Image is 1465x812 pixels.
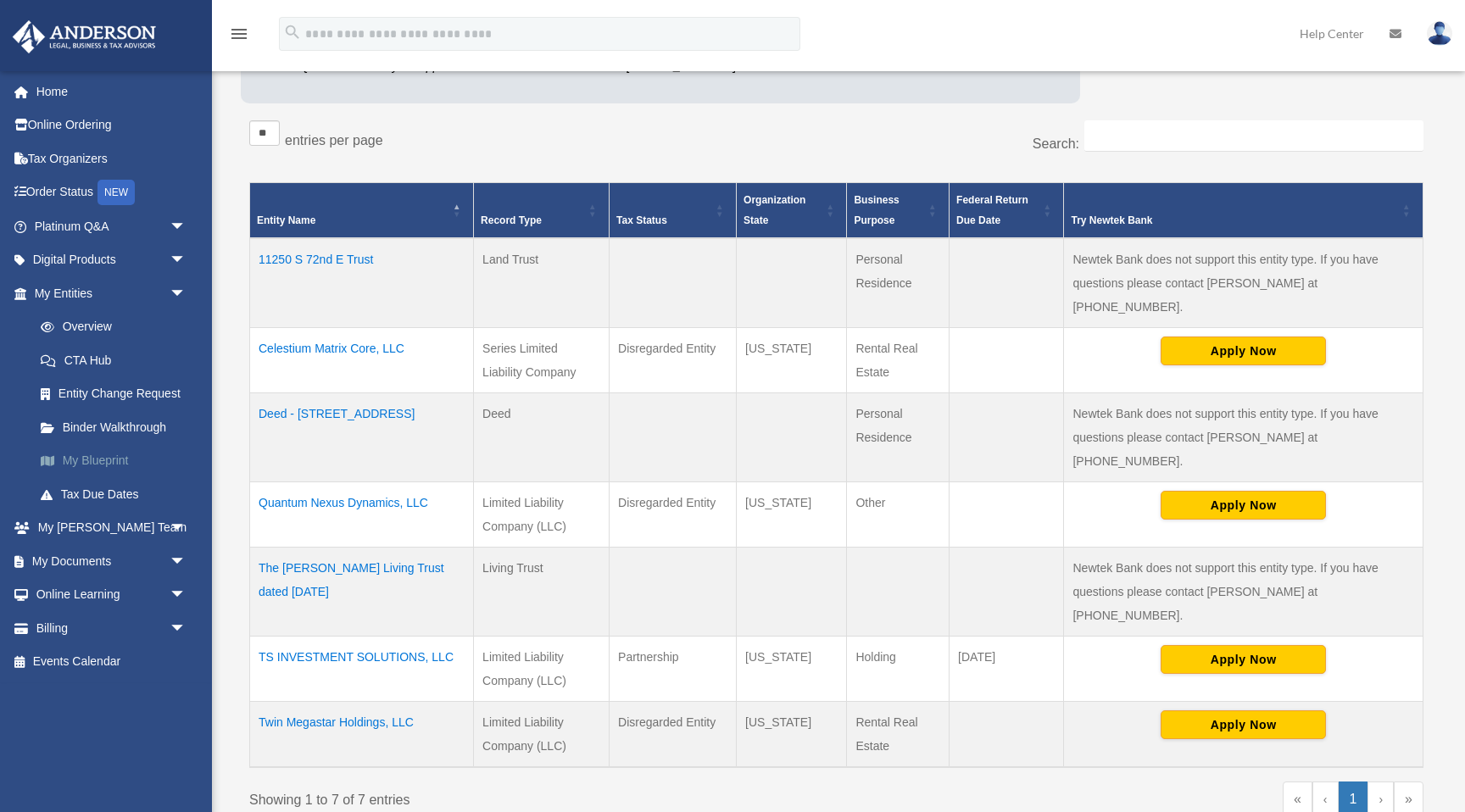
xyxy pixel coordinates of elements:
a: Online Ordering [12,108,212,142]
span: Federal Return Due Date [956,194,1028,226]
a: CTA Hub [24,343,212,377]
td: The [PERSON_NAME] Living Trust dated [DATE] [250,548,474,637]
td: Rental Real Estate [847,328,950,393]
th: Federal Return Due Date: Activate to sort [950,183,1064,239]
button: Apply Now [1161,336,1326,365]
label: entries per page [285,133,383,147]
a: Order StatusNEW [12,175,212,210]
i: menu [229,24,249,44]
td: Quantum Nexus Dynamics, LLC [250,482,474,548]
td: [US_STATE] [737,482,847,548]
td: Deed [474,393,610,482]
a: Platinum Q&Aarrow_drop_down [12,209,212,243]
td: Limited Liability Company (LLC) [474,482,610,548]
a: My Entitiesarrow_drop_down [12,276,212,310]
span: arrow_drop_down [170,544,203,579]
th: Tax Status: Activate to sort [610,183,737,239]
div: Showing 1 to 7 of 7 entries [249,781,824,812]
td: Living Trust [474,548,610,637]
span: Record Type [481,214,542,226]
a: Digital Productsarrow_drop_down [12,243,212,277]
td: Series Limited Liability Company [474,328,610,393]
td: Partnership [610,637,737,702]
div: Try Newtek Bank [1071,210,1397,231]
a: Home [12,75,212,108]
a: Tax Organizers [12,142,212,175]
td: Rental Real Estate [847,702,950,768]
td: Holding [847,637,950,702]
td: TS INVESTMENT SOLUTIONS, LLC [250,637,474,702]
a: My [PERSON_NAME] Teamarrow_drop_down [12,511,212,545]
span: Tax Status [616,214,667,226]
td: [US_STATE] [737,637,847,702]
td: Limited Liability Company (LLC) [474,702,610,768]
th: Business Purpose: Activate to sort [847,183,950,239]
a: menu [229,30,249,44]
td: Newtek Bank does not support this entity type. If you have questions please contact [PERSON_NAME]... [1064,393,1423,482]
div: NEW [97,180,135,205]
th: Organization State: Activate to sort [737,183,847,239]
span: Business Purpose [854,194,899,226]
td: Personal Residence [847,238,950,328]
td: [US_STATE] [737,328,847,393]
td: Land Trust [474,238,610,328]
a: Entity Change Request [24,377,212,411]
a: Overview [24,310,203,344]
td: Personal Residence [847,393,950,482]
a: Billingarrow_drop_down [12,611,212,645]
td: Limited Liability Company (LLC) [474,637,610,702]
td: Disregarded Entity [610,328,737,393]
td: Deed - [STREET_ADDRESS] [250,393,474,482]
a: My Documentsarrow_drop_down [12,544,212,578]
img: User Pic [1427,21,1452,46]
td: Celestium Matrix Core, LLC [250,328,474,393]
label: Search: [1033,136,1079,151]
td: Disregarded Entity [610,482,737,548]
span: Organization State [744,194,805,226]
span: Entity Name [257,214,315,226]
span: arrow_drop_down [170,209,203,244]
th: Entity Name: Activate to invert sorting [250,183,474,239]
a: Online Learningarrow_drop_down [12,578,212,612]
span: arrow_drop_down [170,276,203,311]
td: Newtek Bank does not support this entity type. If you have questions please contact [PERSON_NAME]... [1064,238,1423,328]
a: Binder Walkthrough [24,410,212,444]
th: Record Type: Activate to sort [474,183,610,239]
td: Disregarded Entity [610,702,737,768]
img: Anderson Advisors Platinum Portal [8,20,161,53]
a: Events Calendar [12,645,212,679]
a: Tax Due Dates [24,477,212,511]
td: [US_STATE] [737,702,847,768]
span: arrow_drop_down [170,243,203,278]
td: Newtek Bank does not support this entity type. If you have questions please contact [PERSON_NAME]... [1064,548,1423,637]
td: Other [847,482,950,548]
span: arrow_drop_down [170,611,203,646]
button: Apply Now [1161,710,1326,739]
a: My Blueprint [24,444,212,478]
button: Apply Now [1161,645,1326,674]
span: arrow_drop_down [170,578,203,613]
td: [DATE] [950,637,1064,702]
i: search [283,23,302,42]
td: 11250 S 72nd E Trust [250,238,474,328]
th: Try Newtek Bank : Activate to sort [1064,183,1423,239]
button: Apply Now [1161,491,1326,520]
td: Twin Megastar Holdings, LLC [250,702,474,768]
span: arrow_drop_down [170,511,203,546]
